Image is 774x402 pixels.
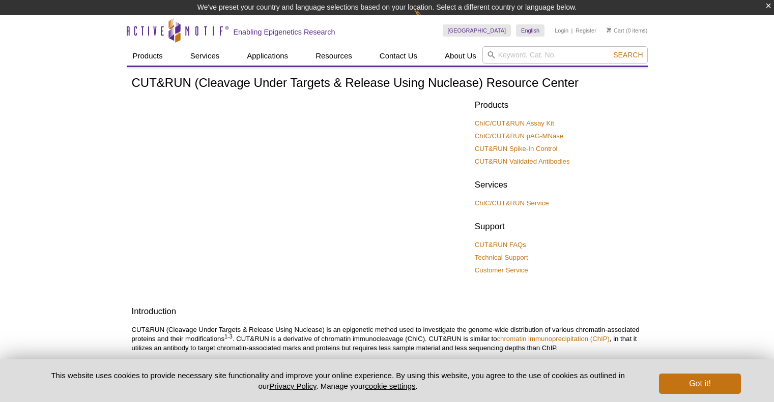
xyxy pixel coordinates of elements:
h2: Support [475,221,643,233]
h2: Introduction [132,305,643,318]
span: Search [613,51,643,59]
h2: Services [475,179,643,191]
a: CUT&RUN Spike-In Control [475,144,558,153]
input: Keyword, Cat. No. [482,46,648,64]
li: | [571,24,573,37]
iframe: [WEBINAR] Introduction to CUT&RUN [132,97,467,286]
a: Login [555,27,568,34]
a: Contact Us [374,46,423,66]
a: [GEOGRAPHIC_DATA] [443,24,511,37]
a: Privacy Policy [269,382,316,390]
a: CUT&RUN FAQs [475,240,526,250]
a: ChIC/CUT&RUN Service [475,199,549,208]
a: ChIC/CUT&RUN Assay Kit [475,119,554,128]
li: (0 items) [607,24,648,37]
a: Customer Service [475,266,528,275]
a: Resources [309,46,358,66]
a: Applications [241,46,294,66]
button: Search [610,50,646,59]
a: CUT&RUN Validated Antibodies [475,157,570,166]
a: English [516,24,544,37]
a: About Us [439,46,482,66]
a: Technical Support [475,253,528,262]
p: This website uses cookies to provide necessary site functionality and improve your online experie... [34,370,643,391]
h1: CUT&RUN (Cleavage Under Targets & Release Using Nuclease) Resource Center [132,76,643,91]
a: Products [127,46,169,66]
button: Got it! [659,374,740,394]
button: cookie settings [365,382,415,390]
a: chromatin immunoprecipitation (ChIP) [497,335,610,343]
sup: 1-3 [224,333,233,339]
a: ChIC/CUT&RUN pAG-MNase [475,132,563,141]
a: Cart [607,27,624,34]
h2: Enabling Epigenetics Research [234,27,335,37]
a: Services [184,46,226,66]
h2: Products [475,99,643,111]
p: CUT&RUN (Cleavage Under Targets & Release Using Nuclease) is an epigenetic method used to investi... [132,325,643,353]
img: Change Here [414,8,441,32]
img: Your Cart [607,27,611,33]
a: Register [576,27,596,34]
